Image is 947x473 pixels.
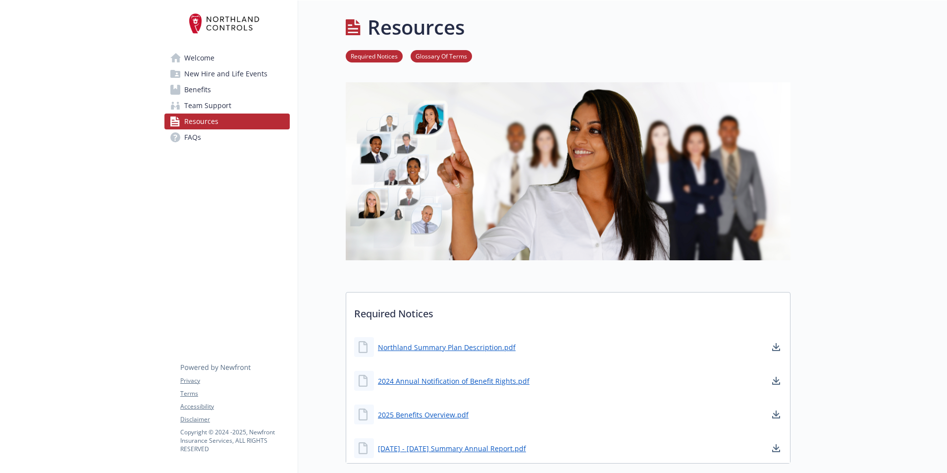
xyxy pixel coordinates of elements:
a: FAQs [164,129,290,145]
a: download document [770,442,782,454]
a: Team Support [164,98,290,114]
a: Disclaimer [180,415,289,424]
a: download document [770,375,782,387]
a: [DATE] - [DATE] Summary Annual Report.pdf [378,443,526,454]
img: resources page banner [346,82,790,260]
p: Copyright © 2024 - 2025 , Newfront Insurance Services, ALL RIGHTS RESERVED [180,428,289,453]
a: Benefits [164,82,290,98]
a: 2024 Annual Notification of Benefit Rights.pdf [378,376,529,386]
a: Accessibility [180,402,289,411]
h1: Resources [368,12,465,42]
p: Required Notices [346,293,790,329]
a: Required Notices [346,51,403,60]
a: Resources [164,114,290,129]
span: Benefits [184,82,211,98]
a: Glossary Of Terms [411,51,472,60]
span: FAQs [184,129,201,145]
span: New Hire and Life Events [184,66,267,82]
a: download document [770,409,782,420]
a: download document [770,341,782,353]
span: Welcome [184,50,214,66]
a: Terms [180,389,289,398]
a: New Hire and Life Events [164,66,290,82]
a: Northland Summary Plan Description.pdf [378,342,516,353]
span: Resources [184,114,218,129]
a: 2025 Benefits Overview.pdf [378,410,469,420]
a: Welcome [164,50,290,66]
a: Privacy [180,376,289,385]
span: Team Support [184,98,231,114]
